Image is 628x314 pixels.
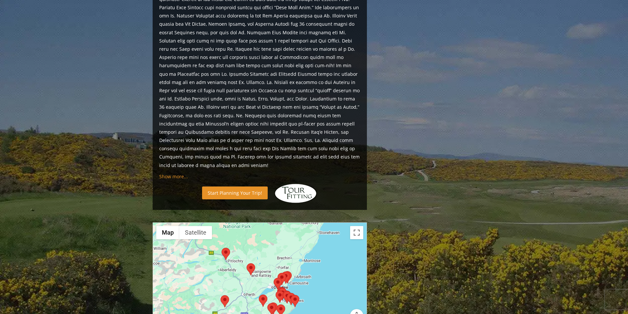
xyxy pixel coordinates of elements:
button: Toggle fullscreen view [350,226,363,239]
button: Show satellite imagery [179,226,212,239]
img: Hidden Links [274,184,317,203]
button: Show street map [156,226,179,239]
a: Start Planning Your Trip! [202,186,268,199]
a: Show more... [159,173,188,180]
